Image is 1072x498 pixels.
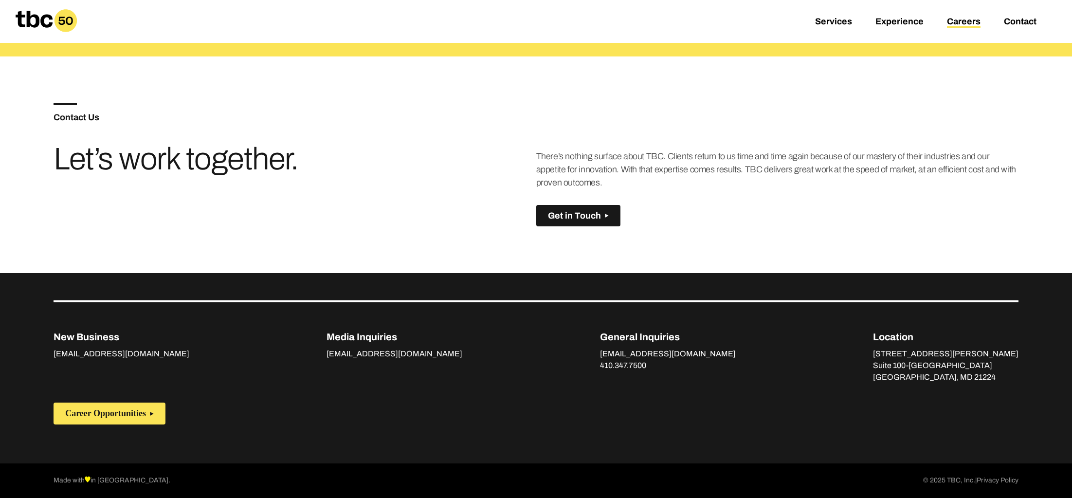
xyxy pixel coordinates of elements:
[977,475,1018,487] a: Privacy Policy
[8,28,85,38] a: Home
[536,205,620,227] button: Get in Touch
[54,113,536,122] h5: Contact Us
[873,330,1018,344] p: Location
[548,211,601,221] span: Get in Touch
[873,360,1018,371] p: Suite 100-[GEOGRAPHIC_DATA]
[1004,17,1036,28] a: Contact
[975,477,977,484] span: |
[327,330,462,344] p: Media Inquiries
[947,17,981,28] a: Careers
[54,475,170,487] p: Made with in [GEOGRAPHIC_DATA].
[54,145,375,173] h3: Let’s work together.
[815,17,852,28] a: Services
[600,330,736,344] p: General Inquiries
[54,350,189,360] a: [EMAIL_ADDRESS][DOMAIN_NAME]
[536,150,1018,189] p: There’s nothing surface about TBC. Clients return to us time and time again because of our master...
[600,350,736,360] a: [EMAIL_ADDRESS][DOMAIN_NAME]
[54,403,165,424] button: Career Opportunities
[65,408,146,419] span: Career Opportunities
[875,17,924,28] a: Experience
[923,475,1018,487] p: © 2025 TBC, Inc.
[873,348,1018,360] p: [STREET_ADDRESS][PERSON_NAME]
[600,361,646,372] a: 410.347.7500
[54,330,189,344] p: New Business
[327,350,462,360] a: [EMAIL_ADDRESS][DOMAIN_NAME]
[873,371,1018,383] p: [GEOGRAPHIC_DATA], MD 21224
